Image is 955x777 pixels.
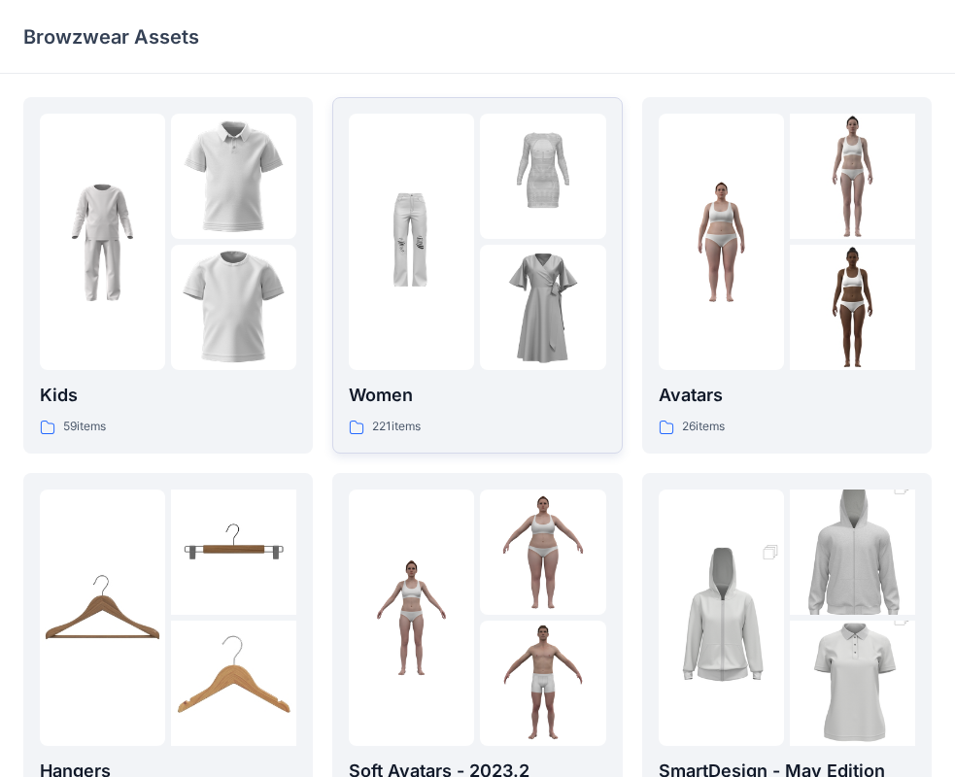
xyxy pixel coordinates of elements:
img: folder 2 [480,114,605,239]
img: folder 1 [659,524,784,712]
img: folder 3 [790,245,915,370]
img: folder 2 [171,114,296,239]
img: folder 1 [659,180,784,305]
img: folder 1 [349,555,474,680]
p: Women [349,382,605,409]
img: folder 2 [171,490,296,615]
img: folder 3 [480,245,605,370]
a: folder 1folder 2folder 3Avatars26items [642,97,932,454]
img: folder 2 [480,490,605,615]
img: folder 2 [790,114,915,239]
p: 59 items [63,417,106,437]
p: Kids [40,382,296,409]
p: 26 items [682,417,725,437]
img: folder 3 [171,245,296,370]
p: Avatars [659,382,915,409]
img: folder 1 [349,180,474,305]
img: folder 3 [171,621,296,746]
img: folder 3 [480,621,605,746]
p: Browzwear Assets [23,23,199,51]
img: folder 1 [40,555,165,680]
img: folder 2 [790,458,915,647]
a: folder 1folder 2folder 3Women221items [332,97,622,454]
p: 221 items [372,417,421,437]
img: folder 1 [40,180,165,305]
a: folder 1folder 2folder 3Kids59items [23,97,313,454]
